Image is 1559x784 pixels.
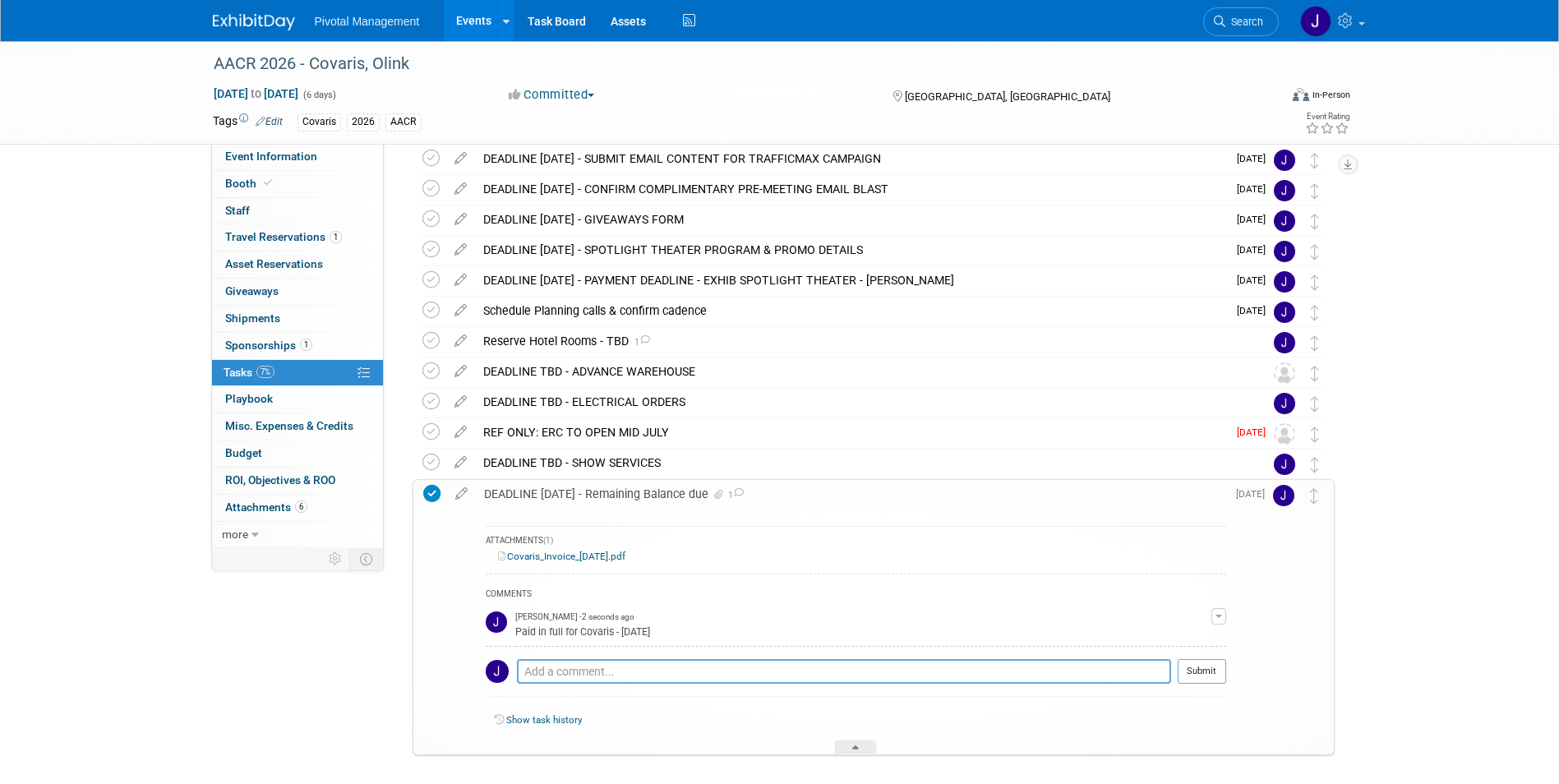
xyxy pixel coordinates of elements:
[543,536,553,545] span: (1)
[1203,7,1279,36] a: Search
[503,86,601,104] button: Committed
[212,360,383,386] a: Tasks7%
[225,392,273,405] span: Playbook
[212,251,383,278] a: Asset Reservations
[475,327,1241,355] div: Reserve Hotel Rooms - TBD
[475,205,1227,233] div: DEADLINE [DATE] - GIVEAWAYS FORM
[1274,454,1295,475] img: Jessica Gatton
[446,394,475,409] a: edit
[256,116,283,127] a: Edit
[225,284,279,297] span: Giveaways
[446,212,475,227] a: edit
[1311,335,1319,351] i: Move task
[1237,153,1274,164] span: [DATE]
[1274,393,1295,414] img: Jessica Gatton
[476,480,1226,508] div: DEADLINE [DATE] - Remaining Balance due
[486,660,509,683] img: Jessica Gatton
[629,337,650,348] span: 1
[446,151,475,166] a: edit
[1274,241,1295,262] img: Jessica Gatton
[1237,274,1274,286] span: [DATE]
[498,551,625,562] a: Covaris_Invoice_[DATE].pdf
[330,231,342,243] span: 1
[1237,305,1274,316] span: [DATE]
[475,175,1227,203] div: DEADLINE [DATE] - CONFIRM COMPLIMENTARY PRE-MEETING EMAIL BLAST
[1182,85,1351,110] div: Event Format
[212,468,383,494] a: ROI, Objectives & ROO
[225,473,335,487] span: ROI, Objectives & ROO
[475,388,1241,416] div: DEADLINE TBD - ELECTRICAL ORDERS
[1274,423,1295,445] img: Unassigned
[486,535,1226,549] div: ATTACHMENTS
[212,306,383,332] a: Shipments
[726,490,744,500] span: 1
[225,419,353,432] span: Misc. Expenses & Credits
[1225,16,1263,28] span: Search
[475,357,1241,385] div: DEADLINE TBD - ADVANCE WAREHOUSE
[225,204,250,217] span: Staff
[222,528,248,541] span: more
[349,548,383,570] td: Toggle Event Tabs
[212,279,383,305] a: Giveaways
[256,366,274,378] span: 7%
[1293,88,1309,101] img: Format-Inperson.png
[1311,366,1319,381] i: Move task
[1305,113,1349,121] div: Event Rating
[1178,659,1226,684] button: Submit
[1274,150,1295,171] img: Jessica Gatton
[1237,183,1274,195] span: [DATE]
[225,230,342,243] span: Travel Reservations
[475,236,1227,264] div: DEADLINE [DATE] - SPOTLIGHT THEATER PROGRAM & PROMO DETAILS
[315,15,420,28] span: Pivotal Management
[385,113,422,131] div: AACR
[225,311,280,325] span: Shipments
[213,14,295,30] img: ExhibitDay
[212,333,383,359] a: Sponsorships1
[446,334,475,348] a: edit
[225,257,323,270] span: Asset Reservations
[486,587,1226,604] div: COMMENTS
[475,418,1227,446] div: REF ONLY: ERC TO OPEN MID JULY
[1311,183,1319,199] i: Move task
[1300,6,1331,37] img: Jessica Gatton
[347,113,380,131] div: 2026
[208,49,1254,79] div: AACR 2026 - Covaris, Olink
[1311,305,1319,321] i: Move task
[225,446,262,459] span: Budget
[212,440,383,467] a: Budget
[295,500,307,513] span: 6
[225,150,317,163] span: Event Information
[475,297,1227,325] div: Schedule Planning calls & confirm cadence
[248,87,264,100] span: to
[1311,396,1319,412] i: Move task
[475,449,1241,477] div: DEADLINE TBD - SHOW SERVICES
[515,611,634,623] span: [PERSON_NAME] - 2 seconds ago
[1274,210,1295,232] img: Jessica Gatton
[475,145,1227,173] div: DEADLINE [DATE] - SUBMIT EMAIL CONTENT FOR TRAFFICMAX CAMPAIGN
[1274,180,1295,201] img: Jessica Gatton
[506,714,582,726] a: Show task history
[212,144,383,170] a: Event Information
[298,113,341,131] div: Covaris
[447,487,476,501] a: edit
[212,386,383,413] a: Playbook
[1237,427,1274,438] span: [DATE]
[446,425,475,440] a: edit
[1310,488,1318,504] i: Move task
[212,413,383,440] a: Misc. Expenses & Credits
[446,303,475,318] a: edit
[213,86,299,101] span: [DATE] [DATE]
[446,364,475,379] a: edit
[212,522,383,548] a: more
[212,495,383,521] a: Attachments6
[446,455,475,470] a: edit
[515,623,1211,639] div: Paid in full for Covaris - [DATE]
[225,500,307,514] span: Attachments
[1312,89,1350,101] div: In-Person
[224,366,274,379] span: Tasks
[212,224,383,251] a: Travel Reservations1
[225,339,312,352] span: Sponsorships
[1311,457,1319,473] i: Move task
[302,90,336,100] span: (6 days)
[1311,244,1319,260] i: Move task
